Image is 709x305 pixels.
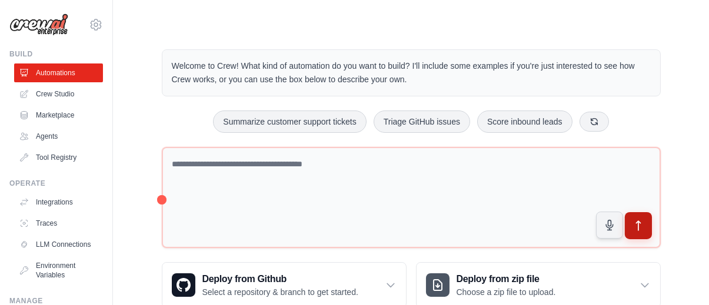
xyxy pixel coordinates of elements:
[9,179,103,188] div: Operate
[457,286,556,298] p: Choose a zip file to upload.
[14,235,103,254] a: LLM Connections
[374,110,470,133] button: Triage GitHub issues
[14,256,103,284] a: Environment Variables
[14,63,103,82] a: Automations
[14,193,103,212] a: Integrations
[9,14,68,36] img: Logo
[457,272,556,286] h3: Deploy from zip file
[14,85,103,103] a: Crew Studio
[9,49,103,59] div: Build
[172,59,651,86] p: Welcome to Crew! What kind of automation do you want to build? I'll include some examples if you'...
[14,214,103,233] a: Traces
[14,148,103,167] a: Tool Registry
[213,110,366,133] button: Summarize customer support tickets
[650,249,709,305] iframe: Chat Widget
[202,272,358,286] h3: Deploy from Github
[14,127,103,146] a: Agents
[202,286,358,298] p: Select a repository & branch to get started.
[14,106,103,125] a: Marketplace
[477,110,572,133] button: Score inbound leads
